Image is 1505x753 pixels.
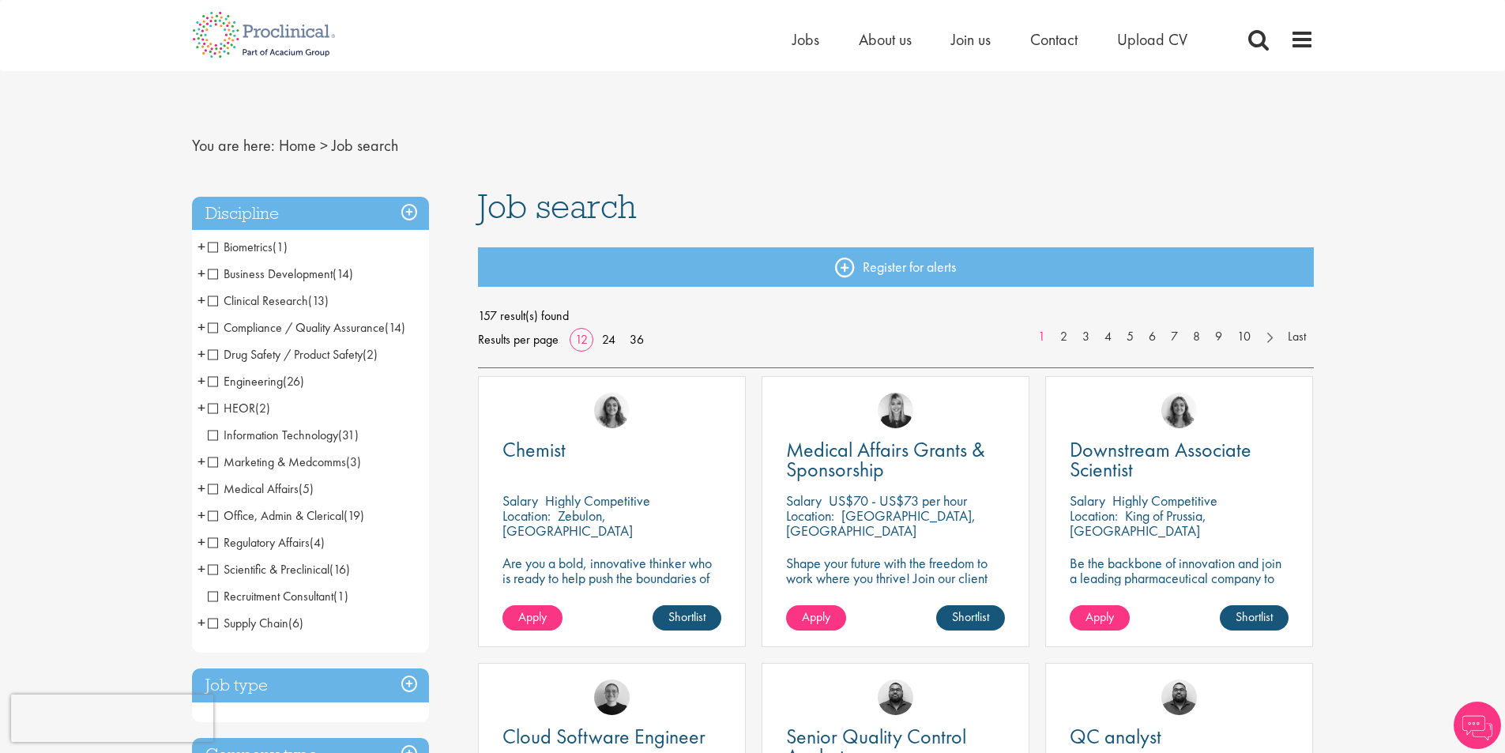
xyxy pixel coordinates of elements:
[545,491,650,510] p: Highly Competitive
[1070,605,1130,631] a: Apply
[502,436,566,463] span: Chemist
[208,400,270,416] span: HEOR
[518,608,547,625] span: Apply
[786,555,1005,616] p: Shape your future with the freedom to work where you thrive! Join our client with this fully remo...
[1207,328,1230,346] a: 9
[208,319,385,336] span: Compliance / Quality Assurance
[208,507,344,524] span: Office, Admin & Clerical
[1161,680,1197,715] a: Ashley Bennett
[1070,506,1118,525] span: Location:
[198,557,205,581] span: +
[1030,328,1053,346] a: 1
[786,491,822,510] span: Salary
[859,29,912,50] a: About us
[273,239,288,255] span: (1)
[1070,506,1206,540] p: King of Prussia, [GEOGRAPHIC_DATA]
[192,668,429,702] h3: Job type
[1112,491,1217,510] p: Highly Competitive
[878,680,913,715] img: Ashley Bennett
[299,480,314,497] span: (5)
[344,507,364,524] span: (19)
[786,506,834,525] span: Location:
[208,239,273,255] span: Biometrics
[624,331,649,348] a: 36
[320,135,328,156] span: >
[208,480,314,497] span: Medical Affairs
[288,615,303,631] span: (6)
[502,605,562,631] a: Apply
[878,393,913,428] img: Janelle Jones
[208,265,333,282] span: Business Development
[653,605,721,631] a: Shortlist
[310,534,325,551] span: (4)
[192,135,275,156] span: You are here:
[333,265,353,282] span: (14)
[1220,605,1289,631] a: Shortlist
[570,331,593,348] a: 12
[346,454,361,470] span: (3)
[198,369,205,393] span: +
[1030,29,1078,50] a: Contact
[198,262,205,285] span: +
[255,400,270,416] span: (2)
[829,491,967,510] p: US$70 - US$73 per hour
[208,588,333,604] span: Recruitment Consultant
[208,588,348,604] span: Recruitment Consultant
[786,506,976,540] p: [GEOGRAPHIC_DATA], [GEOGRAPHIC_DATA]
[1454,702,1501,749] img: Chatbot
[198,396,205,420] span: +
[1052,328,1075,346] a: 2
[1117,29,1187,50] a: Upload CV
[502,727,721,747] a: Cloud Software Engineer
[1070,723,1161,750] span: QC analyst
[208,265,353,282] span: Business Development
[1163,328,1186,346] a: 7
[308,292,329,309] span: (13)
[502,506,633,540] p: Zebulon, [GEOGRAPHIC_DATA]
[192,197,429,231] h3: Discipline
[208,427,359,443] span: Information Technology
[208,427,338,443] span: Information Technology
[792,29,819,50] a: Jobs
[1161,393,1197,428] img: Jackie Cerchio
[208,534,310,551] span: Regulatory Affairs
[478,247,1314,287] a: Register for alerts
[1070,727,1289,747] a: QC analyst
[1070,491,1105,510] span: Salary
[478,304,1314,328] span: 157 result(s) found
[502,723,705,750] span: Cloud Software Engineer
[596,331,621,348] a: 24
[333,588,348,604] span: (1)
[594,393,630,428] a: Jackie Cerchio
[802,608,830,625] span: Apply
[502,440,721,460] a: Chemist
[208,239,288,255] span: Biometrics
[198,315,205,339] span: +
[1141,328,1164,346] a: 6
[332,135,398,156] span: Job search
[208,346,378,363] span: Drug Safety / Product Safety
[198,235,205,258] span: +
[208,507,364,524] span: Office, Admin & Clerical
[198,288,205,312] span: +
[936,605,1005,631] a: Shortlist
[11,695,213,742] iframe: reCAPTCHA
[363,346,378,363] span: (2)
[786,436,985,483] span: Medical Affairs Grants & Sponsorship
[1074,328,1097,346] a: 3
[208,373,283,390] span: Engineering
[502,491,538,510] span: Salary
[1185,328,1208,346] a: 8
[1070,440,1289,480] a: Downstream Associate Scientist
[208,346,363,363] span: Drug Safety / Product Safety
[208,373,304,390] span: Engineering
[1070,436,1251,483] span: Downstream Associate Scientist
[338,427,359,443] span: (31)
[1097,328,1119,346] a: 4
[385,319,405,336] span: (14)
